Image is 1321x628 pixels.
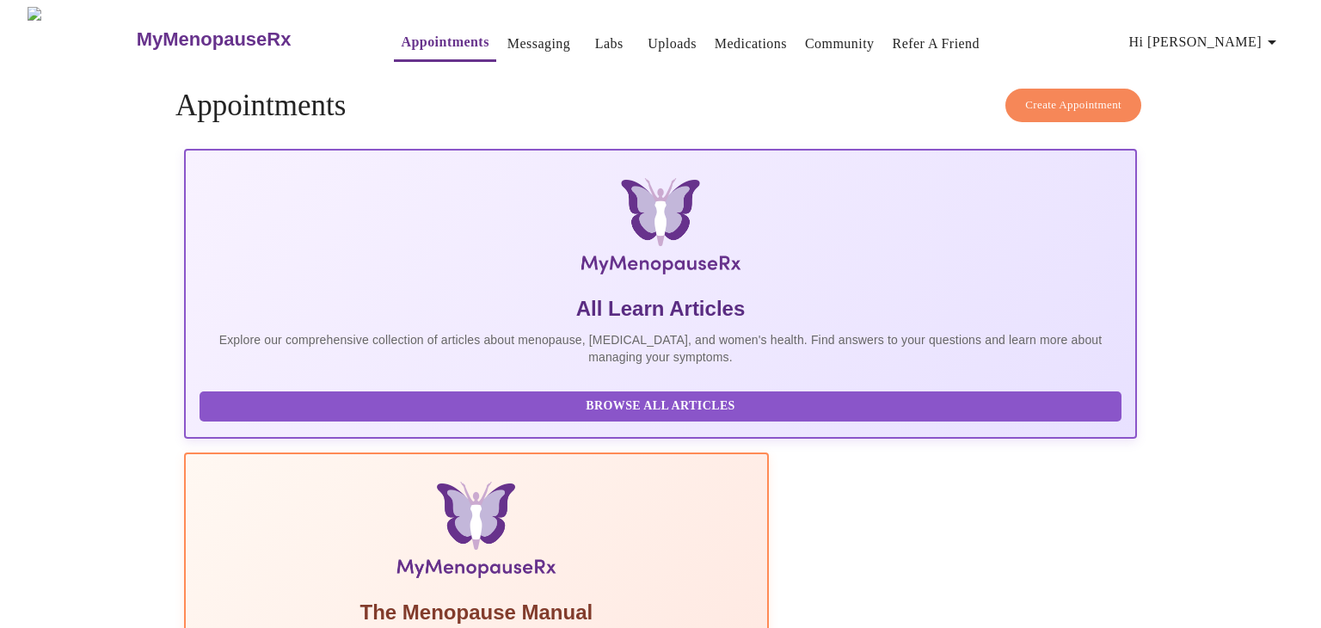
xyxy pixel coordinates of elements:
button: Create Appointment [1005,89,1141,122]
h4: Appointments [175,89,1146,123]
h5: The Menopause Manual [200,599,753,626]
p: Explore our comprehensive collection of articles about menopause, [MEDICAL_DATA], and women's hea... [200,331,1121,366]
button: Medications [708,27,794,61]
a: Appointments [401,30,488,54]
button: Messaging [501,27,577,61]
a: Medications [715,32,787,56]
h3: MyMenopauseRx [137,28,292,51]
h5: All Learn Articles [200,295,1121,323]
button: Uploads [641,27,704,61]
button: Refer a Friend [886,27,987,61]
a: Browse All Articles [200,397,1126,412]
img: MyMenopauseRx Logo [342,178,978,281]
span: Browse All Articles [217,396,1104,417]
a: Messaging [507,32,570,56]
button: Appointments [394,25,495,62]
a: Labs [595,32,624,56]
img: Menopause Manual [287,482,665,585]
button: Hi [PERSON_NAME] [1122,25,1289,59]
span: Create Appointment [1025,95,1121,115]
a: Community [805,32,875,56]
a: Uploads [648,32,697,56]
button: Browse All Articles [200,391,1121,422]
button: Community [798,27,882,61]
img: MyMenopauseRx Logo [28,7,134,71]
button: Labs [581,27,636,61]
a: Refer a Friend [893,32,980,56]
span: Hi [PERSON_NAME] [1129,30,1282,54]
a: MyMenopauseRx [134,9,359,70]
